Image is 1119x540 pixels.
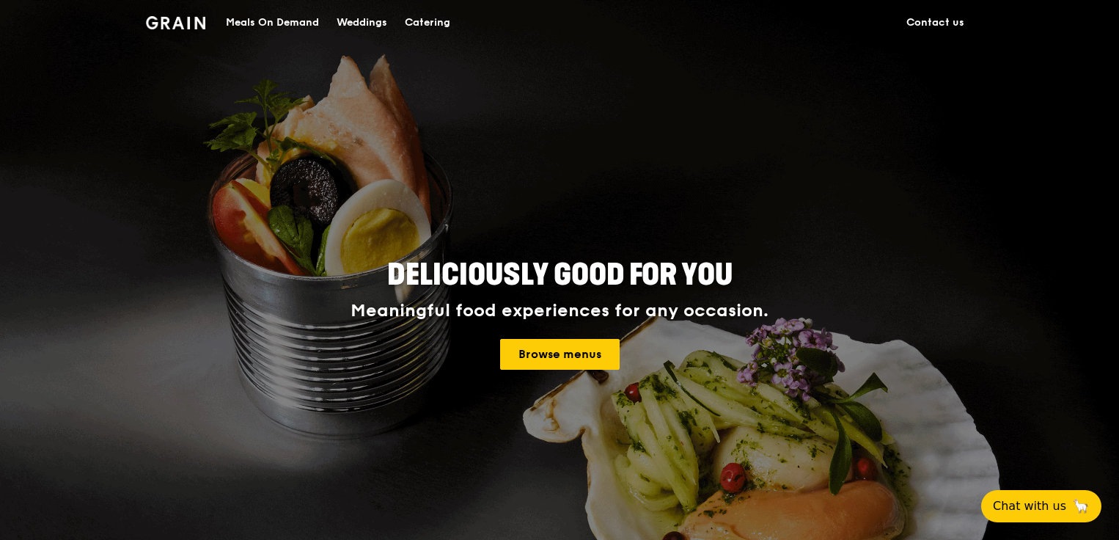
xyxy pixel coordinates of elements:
[500,339,620,370] a: Browse menus
[898,1,973,45] a: Contact us
[981,490,1101,522] button: Chat with us🦙
[226,1,319,45] div: Meals On Demand
[993,497,1066,515] span: Chat with us
[146,16,205,29] img: Grain
[396,1,459,45] a: Catering
[328,1,396,45] a: Weddings
[1072,497,1090,515] span: 🦙
[337,1,387,45] div: Weddings
[405,1,450,45] div: Catering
